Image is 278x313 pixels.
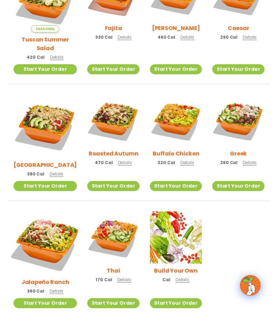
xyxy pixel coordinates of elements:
span: 330 Cal [95,34,113,40]
img: Product photo for Thai Salad [87,211,140,264]
a: Start Your Order [150,298,202,308]
a: Start Your Order [150,64,202,74]
h2: Caesar [228,24,249,32]
img: Product photo for Greek Salad [212,95,264,147]
a: Start Your Order [14,181,77,191]
a: Start Your Order [87,298,140,308]
span: 470 Cal [95,160,113,166]
span: 420 Cal [27,54,44,60]
h2: [GEOGRAPHIC_DATA] [14,161,77,169]
a: Start Your Order [87,181,140,191]
h2: Roasted Autumn [89,149,138,158]
span: 460 Cal [158,34,175,40]
a: Start Your Order [212,64,264,74]
span: Cal [162,277,170,283]
img: wpChatIcon [241,276,260,295]
span: Details [117,277,131,283]
span: Details [50,171,63,177]
h2: Tuscan Summer Salad [14,35,77,53]
img: Product photo for Build Your Own [150,211,202,264]
a: Start Your Order [14,298,77,308]
span: Details [243,34,257,40]
img: Product photo for Buffalo Chicken Salad [150,95,202,147]
span: 290 Cal [220,34,237,40]
span: Details [118,160,132,165]
img: Product photo for Jalapeño Ranch Salad [8,206,82,280]
h2: [PERSON_NAME] [152,24,200,32]
h2: Fajita [105,24,122,32]
a: Start Your Order [150,181,202,191]
span: 360 Cal [27,288,44,294]
img: Product photo for BBQ Ranch Salad [14,95,77,158]
span: 380 Cal [27,171,44,177]
h2: Greek [230,149,247,158]
span: Seasonal [31,25,59,32]
img: Product photo for Roasted Autumn Salad [87,95,140,147]
a: Start Your Order [14,64,77,74]
h2: Build Your Own [154,266,198,275]
span: 320 Cal [158,160,175,166]
span: Details [180,34,194,40]
span: Details [118,34,132,40]
span: 260 Cal [220,160,237,166]
span: Details [243,160,257,165]
a: Start Your Order [87,64,140,74]
span: Details [180,160,194,165]
h2: Thai [107,266,120,275]
span: Details [50,54,64,60]
span: Details [50,288,63,294]
h2: Buffalo Chicken [153,149,199,158]
h2: Jalapeño Ranch [21,278,69,286]
span: 170 Cal [96,277,112,283]
a: Start Your Order [212,181,264,191]
span: Details [176,277,189,283]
